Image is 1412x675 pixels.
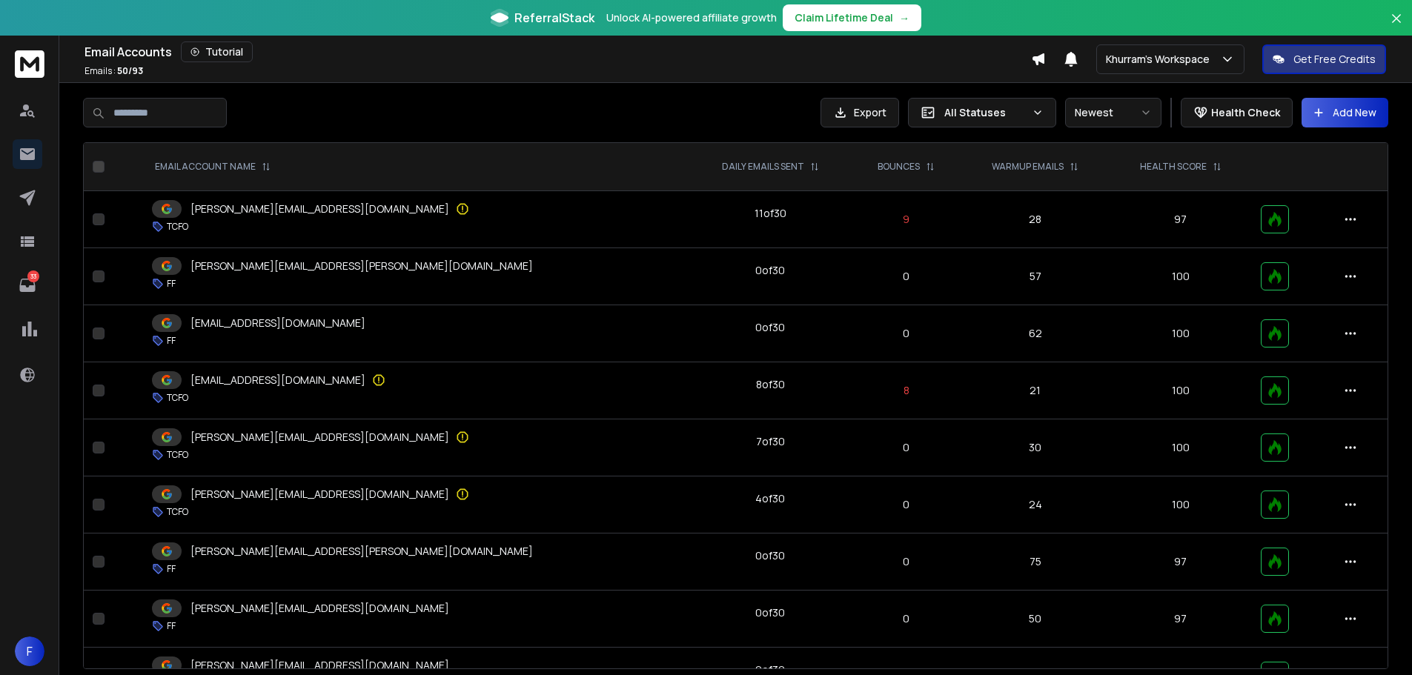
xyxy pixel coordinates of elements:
p: 0 [861,440,952,455]
div: 8 of 30 [756,377,785,392]
p: TCFO [167,392,188,404]
p: FF [167,335,176,347]
span: → [899,10,909,25]
p: 0 [861,497,952,512]
td: 97 [1110,533,1252,591]
td: 62 [961,305,1110,362]
p: FF [167,563,176,575]
p: BOUNCES [878,161,920,173]
button: F [15,636,44,666]
p: WARMUP EMAILS [992,161,1064,173]
p: TCFO [167,449,188,461]
p: HEALTH SCORE [1140,161,1207,173]
p: Health Check [1211,105,1280,120]
p: 0 [861,554,952,569]
button: Tutorial [181,41,253,62]
p: DAILY EMAILS SENT [722,161,804,173]
p: [PERSON_NAME][EMAIL_ADDRESS][PERSON_NAME][DOMAIN_NAME] [190,259,533,273]
div: Email Accounts [84,41,1031,62]
p: [EMAIL_ADDRESS][DOMAIN_NAME] [190,316,365,330]
span: ReferralStack [514,9,594,27]
p: 9 [861,212,952,227]
p: Unlock AI-powered affiliate growth [606,10,777,25]
button: Export [821,98,899,127]
td: 100 [1110,419,1252,476]
button: Add New [1302,98,1388,127]
div: 0 of 30 [755,263,785,278]
td: 57 [961,248,1110,305]
p: All Statuses [944,105,1026,120]
td: 24 [961,476,1110,533]
p: Emails : [84,65,143,77]
td: 100 [1110,476,1252,533]
p: [PERSON_NAME][EMAIL_ADDRESS][PERSON_NAME][DOMAIN_NAME] [190,544,533,559]
td: 100 [1110,362,1252,419]
p: 0 [861,269,952,284]
td: 21 [961,362,1110,419]
button: Newest [1065,98,1161,127]
div: 4 of 30 [755,491,785,506]
p: FF [167,278,176,290]
p: [PERSON_NAME][EMAIL_ADDRESS][DOMAIN_NAME] [190,430,449,445]
td: 28 [961,191,1110,248]
button: Claim Lifetime Deal→ [783,4,921,31]
span: 50 / 93 [117,64,143,77]
p: Khurram's Workspace [1106,52,1216,67]
p: Get Free Credits [1293,52,1376,67]
div: 0 of 30 [755,320,785,335]
td: 100 [1110,305,1252,362]
button: Get Free Credits [1262,44,1386,74]
button: Close banner [1387,9,1406,44]
p: [PERSON_NAME][EMAIL_ADDRESS][DOMAIN_NAME] [190,202,449,216]
p: TCFO [167,221,188,233]
div: 7 of 30 [756,434,785,449]
div: 11 of 30 [755,206,786,221]
button: Health Check [1181,98,1293,127]
p: [PERSON_NAME][EMAIL_ADDRESS][DOMAIN_NAME] [190,601,449,616]
div: EMAIL ACCOUNT NAME [155,161,271,173]
p: 33 [27,270,39,282]
p: FF [167,620,176,632]
p: [PERSON_NAME][EMAIL_ADDRESS][DOMAIN_NAME] [190,658,449,673]
td: 97 [1110,591,1252,648]
p: 0 [861,611,952,626]
p: TCFO [167,506,188,518]
p: [PERSON_NAME][EMAIL_ADDRESS][DOMAIN_NAME] [190,487,449,502]
div: 0 of 30 [755,605,785,620]
td: 50 [961,591,1110,648]
td: 100 [1110,248,1252,305]
p: 0 [861,326,952,341]
a: 33 [13,270,42,300]
td: 97 [1110,191,1252,248]
td: 30 [961,419,1110,476]
p: [EMAIL_ADDRESS][DOMAIN_NAME] [190,373,365,388]
td: 75 [961,533,1110,591]
div: 0 of 30 [755,548,785,563]
p: 8 [861,383,952,398]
